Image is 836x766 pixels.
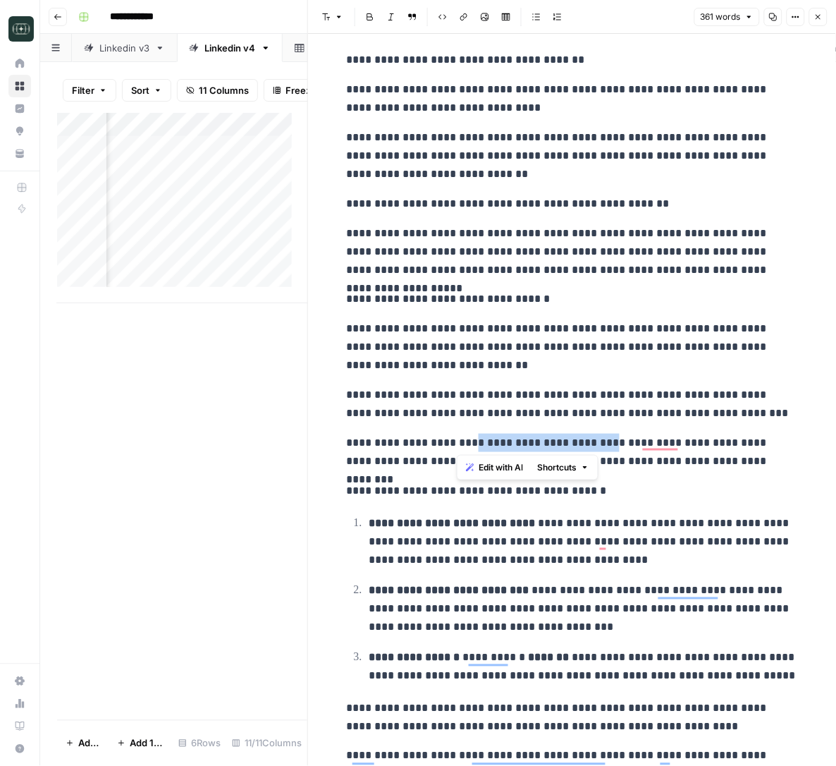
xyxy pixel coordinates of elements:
a: Linkedin v4 [177,34,283,62]
a: Learning Hub [8,715,31,738]
span: Sort [131,83,149,97]
span: Edit with AI [479,461,523,474]
button: Help + Support [8,738,31,760]
button: Filter [63,79,116,102]
a: Browse [8,75,31,97]
span: 361 words [701,11,741,23]
button: Workspace: Catalyst [8,11,31,47]
a: Articles [283,34,371,62]
button: Add Row [57,732,109,755]
a: Usage [8,693,31,715]
button: Freeze Columns [264,79,367,102]
a: Opportunities [8,120,31,142]
span: 11 Columns [199,83,249,97]
div: Linkedin v4 [204,41,255,55]
span: Freeze Columns [285,83,358,97]
div: Linkedin v3 [99,41,149,55]
img: Catalyst Logo [8,16,34,42]
div: 6 Rows [173,732,226,755]
span: Shortcuts [537,461,577,474]
span: Filter [72,83,94,97]
button: Sort [122,79,171,102]
button: Add 10 Rows [109,732,173,755]
a: Your Data [8,142,31,165]
button: Shortcuts [531,458,595,477]
a: Settings [8,670,31,693]
a: Insights [8,97,31,120]
span: Add 10 Rows [130,736,164,750]
a: Home [8,52,31,75]
a: Linkedin v3 [72,34,177,62]
span: Add Row [78,736,100,750]
button: 361 words [694,8,760,26]
button: Edit with AI [460,458,529,477]
button: 11 Columns [177,79,258,102]
div: 11/11 Columns [226,732,307,755]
